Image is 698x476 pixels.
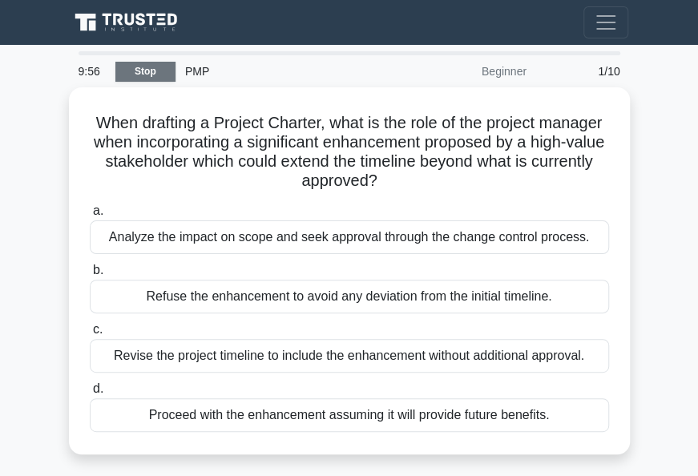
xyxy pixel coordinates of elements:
div: Analyze the impact on scope and seek approval through the change control process. [90,220,609,254]
button: Toggle navigation [583,6,628,38]
div: 1/10 [536,55,630,87]
a: Stop [115,62,176,82]
div: Refuse the enhancement to avoid any deviation from the initial timeline. [90,280,609,313]
div: Beginner [396,55,536,87]
div: Proceed with the enhancement assuming it will provide future benefits. [90,398,609,432]
span: d. [93,381,103,395]
div: 9:56 [69,55,115,87]
h5: When drafting a Project Charter, what is the role of the project manager when incorporating a sig... [88,113,611,192]
div: PMP [176,55,396,87]
span: a. [93,204,103,217]
div: Revise the project timeline to include the enhancement without additional approval. [90,339,609,373]
span: b. [93,263,103,276]
span: c. [93,322,103,336]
